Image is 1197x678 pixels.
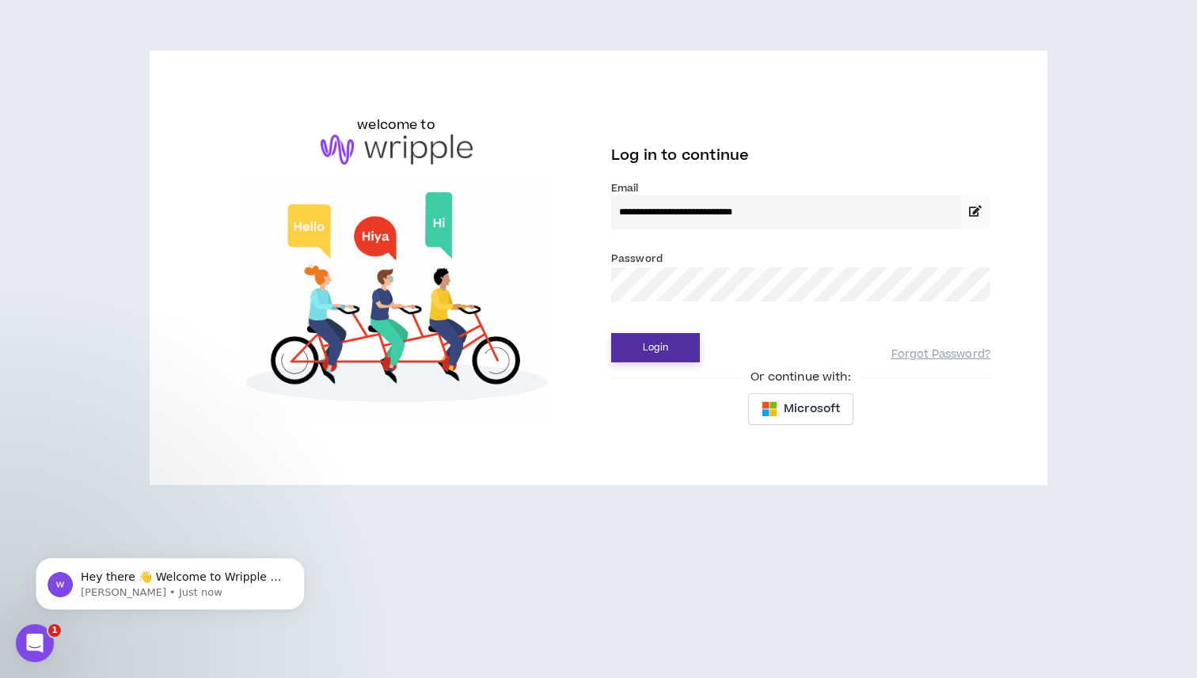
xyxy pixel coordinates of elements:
h6: welcome to [357,116,435,134]
iframe: Intercom live chat [16,624,54,662]
img: Welcome to Wripple [207,180,586,420]
span: Log in to continue [611,146,749,165]
img: logo-brand.png [321,134,473,165]
span: 1 [48,624,61,637]
iframe: Intercom notifications message [12,525,329,635]
button: Login [611,333,700,362]
span: Or continue with: [739,369,861,386]
label: Email [611,181,990,195]
button: Microsoft [748,393,853,425]
span: Microsoft [784,400,840,418]
a: Forgot Password? [891,347,990,362]
label: Password [611,252,663,266]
